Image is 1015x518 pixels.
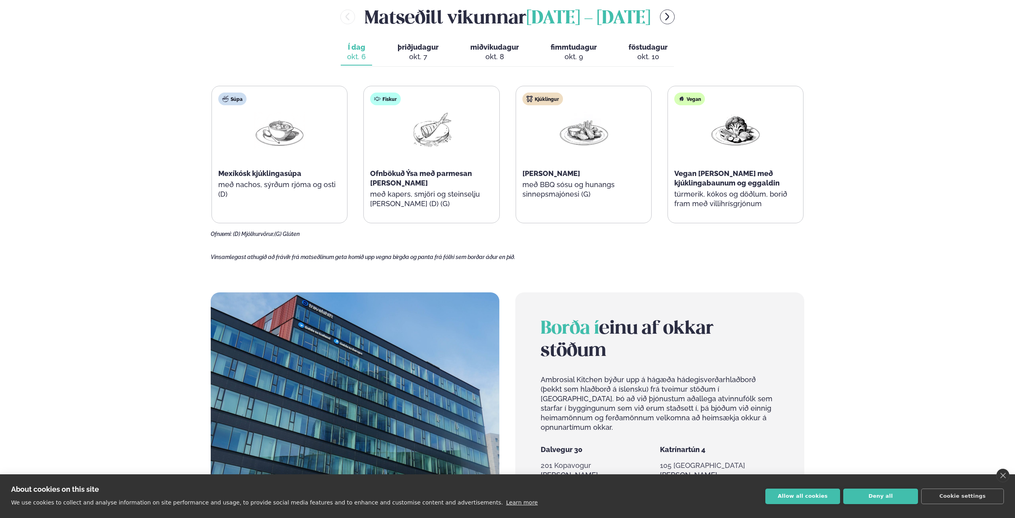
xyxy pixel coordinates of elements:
[660,461,745,470] span: 105 [GEOGRAPHIC_DATA]
[551,52,597,62] div: okt. 9
[660,445,779,454] h5: Katrínartún 4
[406,112,457,149] img: Fish.png
[622,39,674,66] button: föstudagur okt. 10
[843,489,918,504] button: Deny all
[541,320,599,338] span: Borða í
[11,499,503,506] p: We use cookies to collect and analyse information on site performance and usage, to provide socia...
[470,52,519,62] div: okt. 8
[211,231,232,237] span: Ofnæmi:
[996,469,1009,482] a: close
[347,43,366,52] span: Í dag
[541,318,778,362] h2: einu af okkar stöðum
[678,96,685,102] img: Vegan.svg
[506,499,538,506] a: Learn more
[374,96,380,102] img: fish.svg
[341,39,372,66] button: Í dag okt. 6
[522,93,563,105] div: Kjúklingur
[464,39,525,66] button: miðvikudagur okt. 8
[398,43,439,51] span: þriðjudagur
[522,180,645,199] p: með BBQ sósu og hunangs sinnepsmajónesi (G)
[541,461,591,470] span: 201 Kopavogur
[558,112,609,149] img: Chicken-wings-legs.png
[370,93,401,105] div: Fiskur
[211,254,515,260] span: Vinsamlegast athugið að frávik frá matseðlinum geta komið upp vegna birgða og panta frá fólki sem...
[660,470,717,480] a: Sjá meira
[365,4,650,30] h2: Matseðill vikunnar
[254,112,305,149] img: Soup.png
[674,169,780,187] span: Vegan [PERSON_NAME] með kjúklingabaunum og eggaldin
[526,10,650,27] span: [DATE] - [DATE]
[660,10,675,24] button: menu-btn-right
[218,93,246,105] div: Súpa
[222,96,229,102] img: soup.svg
[522,169,580,178] span: [PERSON_NAME]
[710,112,761,149] img: Vegan.png
[398,52,439,62] div: okt. 7
[544,39,603,66] button: fimmtudagur okt. 9
[340,10,355,24] button: menu-btn-left
[470,43,519,51] span: miðvikudagur
[551,43,597,51] span: fimmtudagur
[370,189,493,209] p: með kapers, smjöri og steinselju [PERSON_NAME] (D) (G)
[541,470,598,480] a: Sjá meira
[274,231,300,237] span: (G) Glúten
[233,231,274,237] span: (D) Mjólkurvörur,
[11,485,99,493] strong: About cookies on this site
[921,489,1004,504] button: Cookie settings
[629,52,668,62] div: okt. 10
[674,189,797,209] p: túrmerik, kókos og döðlum, borið fram með villihrísgrjónum
[629,43,668,51] span: föstudagur
[347,52,366,62] div: okt. 6
[765,489,840,504] button: Allow all cookies
[674,93,705,105] div: Vegan
[391,39,445,66] button: þriðjudagur okt. 7
[218,180,341,199] p: með nachos, sýrðum rjóma og osti (D)
[541,445,660,454] h5: Dalvegur 30
[218,169,301,178] span: Mexíkósk kjúklingasúpa
[541,375,778,432] p: Ambrosial Kitchen býður upp á hágæða hádegisverðarhlaðborð (þekkt sem hlaðborð á íslensku) frá tv...
[526,96,533,102] img: chicken.svg
[370,169,472,187] span: Ofnbökuð Ýsa með parmesan [PERSON_NAME]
